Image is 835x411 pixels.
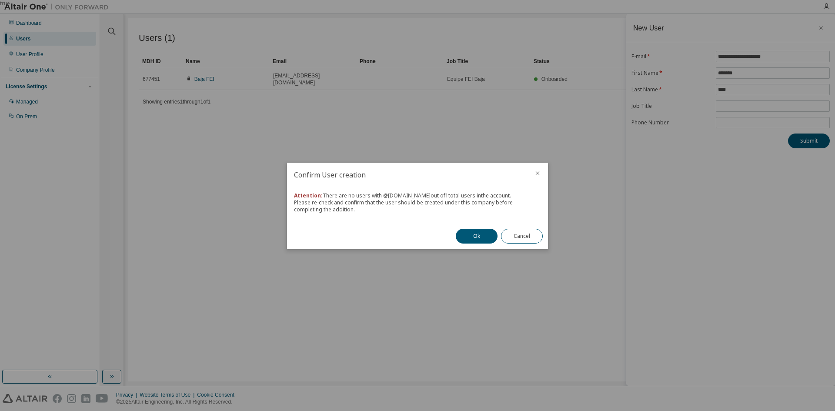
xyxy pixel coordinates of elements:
[501,229,543,244] button: Cancel
[294,192,541,213] div: There are no users with @ [DOMAIN_NAME] out of 1 total users in the account . Please re-check and...
[287,163,527,187] h2: Confirm User creation
[456,229,498,244] button: Ok
[294,192,323,199] b: Attention:
[534,170,541,177] button: close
